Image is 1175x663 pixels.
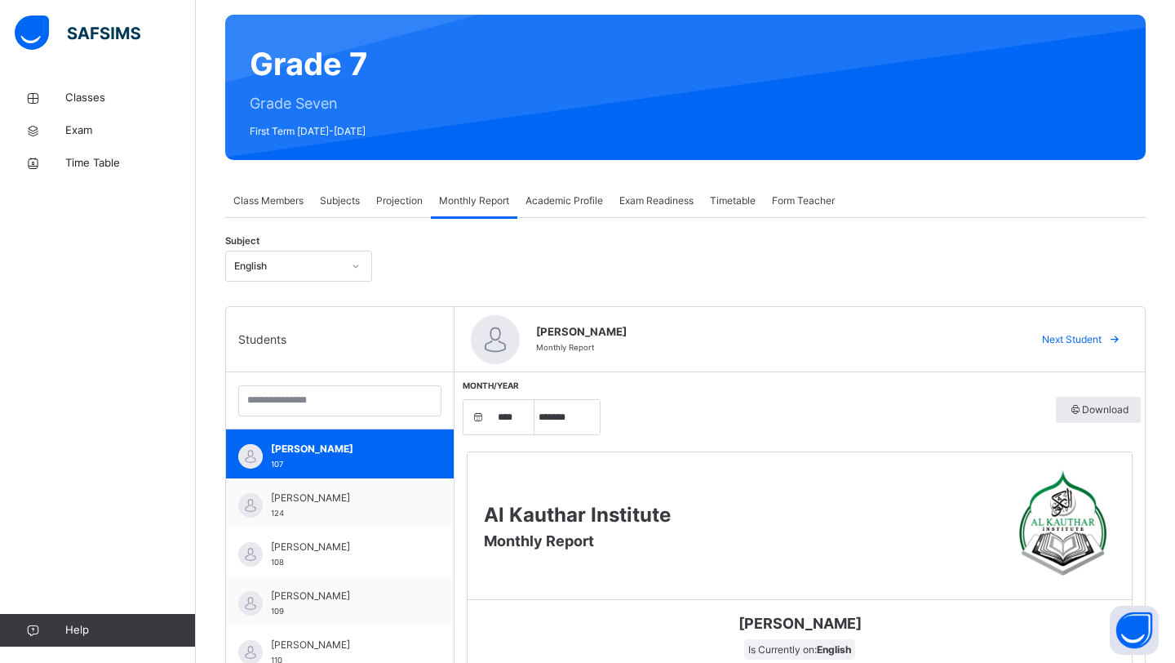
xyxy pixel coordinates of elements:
span: Al Kauthar Institute [484,503,671,527]
span: Help [65,622,195,639]
img: default.svg [238,591,263,616]
span: 109 [271,607,284,616]
span: Students [238,331,286,348]
span: Timetable [710,194,756,208]
span: Exam Readiness [619,194,694,208]
button: Open asap [1110,606,1159,655]
span: 107 [271,460,283,469]
span: [PERSON_NAME] [271,638,417,652]
div: English [234,259,342,274]
span: [PERSON_NAME] [271,540,417,554]
img: default.svg [238,542,263,567]
span: Month/Year [463,380,519,390]
span: Time Table [65,155,196,171]
span: [PERSON_NAME] [271,589,417,603]
img: default.svg [238,493,263,518]
span: Is Currently on: [744,639,855,660]
span: Subjects [320,194,360,208]
span: Monthly Report [439,194,509,208]
span: Classes [65,90,196,106]
img: safsims [15,16,140,50]
span: Subject [225,234,259,248]
span: [PERSON_NAME] [271,491,417,505]
span: Class Members [233,194,304,208]
span: Form Teacher [772,194,835,208]
span: [PERSON_NAME] [480,612,1120,634]
span: Monthly Report [536,343,594,352]
span: Academic Profile [525,194,603,208]
span: [PERSON_NAME] [536,324,1013,340]
span: 108 [271,558,284,567]
span: Monthly Report [484,532,594,550]
span: Next Student [1042,332,1102,347]
span: [PERSON_NAME] [271,442,417,456]
img: default.svg [238,444,263,469]
img: Al Kauthar Institute [1012,469,1115,583]
span: Projection [376,194,423,208]
b: English [817,643,851,656]
span: 124 [271,509,284,518]
span: Download [1068,403,1128,417]
img: default.svg [471,315,520,364]
span: Exam [65,122,196,139]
